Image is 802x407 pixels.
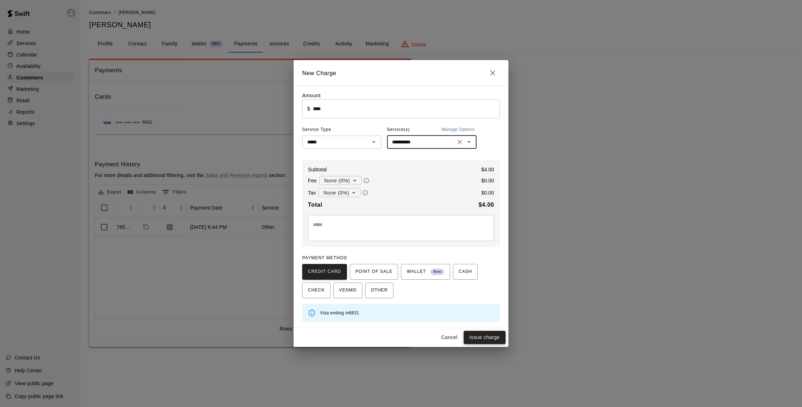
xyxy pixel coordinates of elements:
[302,264,347,280] button: CREDIT CARD
[481,177,494,184] p: $ 0.00
[302,283,330,298] button: CHECK
[308,266,341,278] span: CREDIT CARD
[387,124,410,136] span: Service(s)
[438,331,461,344] button: Cancel
[453,264,478,280] button: CASH
[481,189,494,196] p: $ 0.00
[479,202,494,208] b: $ 4.00
[308,202,322,208] b: Total
[294,60,508,86] h2: New Charge
[356,266,392,278] span: POINT OF SALE
[440,124,477,136] button: Manage Options
[333,283,362,298] button: VENMO
[464,331,506,344] button: Issue charge
[320,310,359,315] span: Visa ending in 6831
[302,255,347,260] span: PAYMENT METHOD
[430,267,444,277] span: New
[455,137,465,147] button: Clear
[350,264,398,280] button: POINT OF SALE
[464,137,474,147] button: Open
[318,186,361,199] div: None (0%)
[485,66,500,80] button: Close
[459,266,472,278] span: CASH
[401,264,450,280] button: WALLET New
[339,285,357,296] span: VENMO
[308,285,325,296] span: CHECK
[308,166,327,173] p: Subtotal
[369,137,379,147] button: Open
[371,285,388,296] span: OTHER
[308,177,317,184] p: Fee
[302,124,381,136] span: Service Type
[365,283,393,298] button: OTHER
[319,174,362,187] div: None (0%)
[407,266,444,278] span: WALLET
[307,105,310,112] p: $
[302,93,321,98] label: Amount
[481,166,494,173] p: $ 4.00
[308,189,316,196] p: Tax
